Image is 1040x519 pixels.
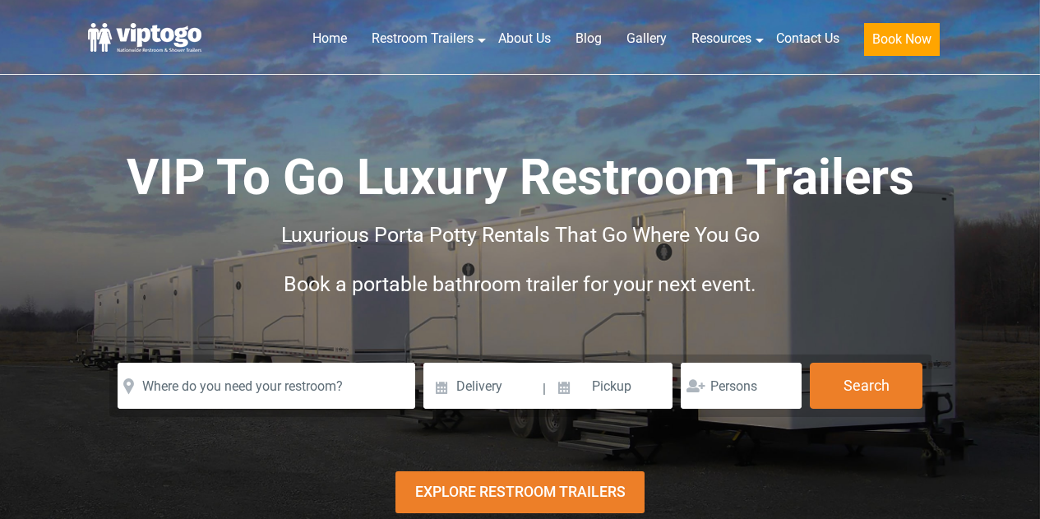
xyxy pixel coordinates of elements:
[864,23,940,56] button: Book Now
[359,21,486,57] a: Restroom Trailers
[300,21,359,57] a: Home
[423,363,541,409] input: Delivery
[118,363,415,409] input: Where do you need your restroom?
[284,272,756,296] span: Book a portable bathroom trailer for your next event.
[281,223,760,247] span: Luxurious Porta Potty Rentals That Go Where You Go
[614,21,679,57] a: Gallery
[543,363,546,415] span: |
[810,363,922,409] button: Search
[548,363,673,409] input: Pickup
[395,471,645,513] div: Explore Restroom Trailers
[563,21,614,57] a: Blog
[486,21,563,57] a: About Us
[764,21,852,57] a: Contact Us
[852,21,952,66] a: Book Now
[681,363,802,409] input: Persons
[127,148,914,206] span: VIP To Go Luxury Restroom Trailers
[679,21,764,57] a: Resources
